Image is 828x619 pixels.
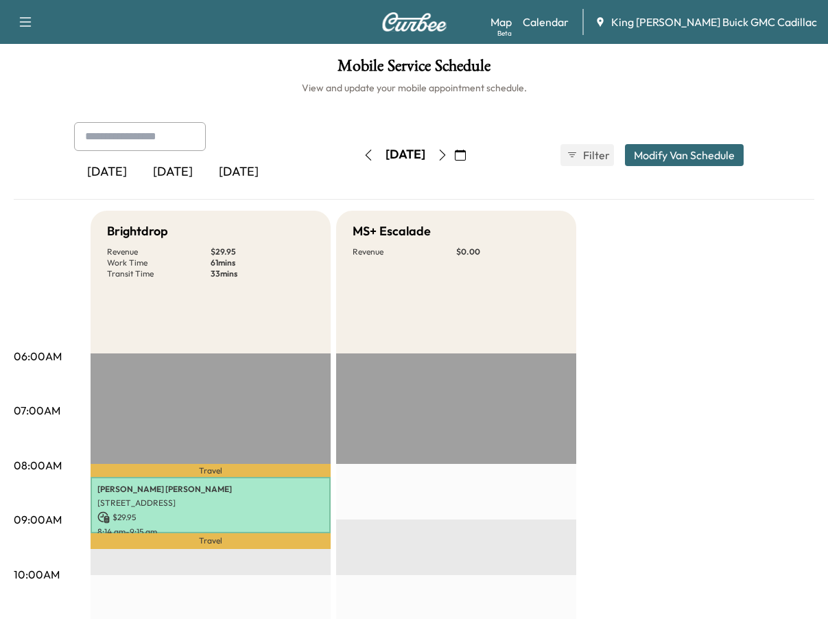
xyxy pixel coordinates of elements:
p: Revenue [353,246,456,257]
p: 8:14 am - 9:15 am [97,526,324,537]
p: 33 mins [211,268,314,279]
p: Travel [91,533,331,549]
p: Revenue [107,246,211,257]
div: [DATE] [74,156,140,188]
p: Transit Time [107,268,211,279]
h5: MS+ Escalade [353,222,431,241]
div: [DATE] [386,146,425,163]
a: Calendar [523,14,569,30]
img: Curbee Logo [381,12,447,32]
p: 09:00AM [14,511,62,528]
p: $ 0.00 [456,246,560,257]
p: $ 29.95 [97,511,324,524]
p: Travel [91,464,331,477]
p: 10:00AM [14,566,60,583]
button: Modify Van Schedule [625,144,744,166]
div: [DATE] [140,156,206,188]
span: Filter [583,147,608,163]
div: Beta [497,28,512,38]
button: Filter [560,144,614,166]
span: King [PERSON_NAME] Buick GMC Cadillac [611,14,817,30]
a: MapBeta [490,14,512,30]
p: 61 mins [211,257,314,268]
p: Work Time [107,257,211,268]
p: 06:00AM [14,348,62,364]
p: $ 29.95 [211,246,314,257]
h6: View and update your mobile appointment schedule. [14,81,814,95]
div: [DATE] [206,156,272,188]
h5: Brightdrop [107,222,168,241]
h1: Mobile Service Schedule [14,58,814,81]
p: 08:00AM [14,457,62,474]
p: 07:00AM [14,402,60,419]
p: [STREET_ADDRESS] [97,498,324,509]
p: [PERSON_NAME] [PERSON_NAME] [97,484,324,495]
